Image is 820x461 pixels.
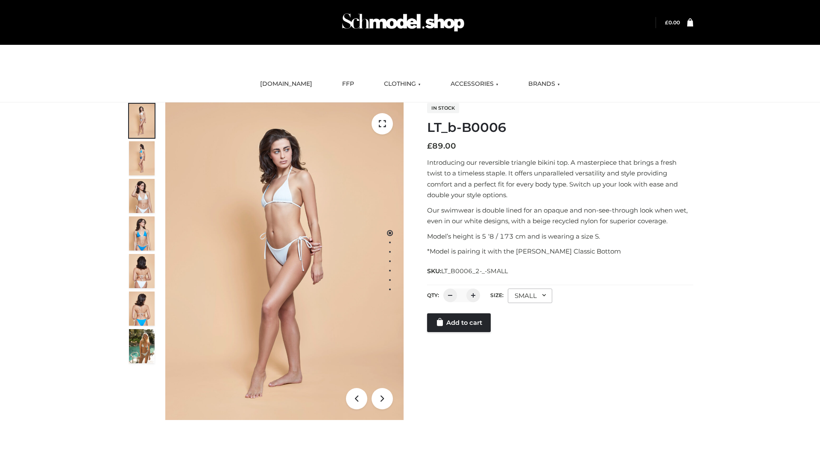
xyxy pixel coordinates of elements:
bdi: 0.00 [665,19,680,26]
img: ArielClassicBikiniTop_CloudNine_AzureSky_OW114ECO_1 [165,102,404,420]
span: SKU: [427,266,509,276]
a: ACCESSORIES [444,75,505,93]
img: ArielClassicBikiniTop_CloudNine_AzureSky_OW114ECO_7-scaled.jpg [129,254,155,288]
bdi: 89.00 [427,141,456,151]
p: Our swimwear is double lined for an opaque and non-see-through look when wet, even in our white d... [427,205,693,227]
img: ArielClassicBikiniTop_CloudNine_AzureSky_OW114ECO_2-scaled.jpg [129,141,155,175]
img: Arieltop_CloudNine_AzureSky2.jpg [129,329,155,363]
a: Add to cart [427,313,491,332]
span: £ [427,141,432,151]
img: ArielClassicBikiniTop_CloudNine_AzureSky_OW114ECO_1-scaled.jpg [129,104,155,138]
img: ArielClassicBikiniTop_CloudNine_AzureSky_OW114ECO_4-scaled.jpg [129,216,155,251]
a: £0.00 [665,19,680,26]
span: In stock [427,103,459,113]
a: FFP [336,75,360,93]
img: ArielClassicBikiniTop_CloudNine_AzureSky_OW114ECO_3-scaled.jpg [129,179,155,213]
a: [DOMAIN_NAME] [254,75,319,93]
p: *Model is pairing it with the [PERSON_NAME] Classic Bottom [427,246,693,257]
label: Size: [490,292,504,298]
h1: LT_b-B0006 [427,120,693,135]
a: BRANDS [522,75,566,93]
label: QTY: [427,292,439,298]
span: LT_B0006_2-_-SMALL [441,267,508,275]
img: Schmodel Admin 964 [339,6,467,39]
span: £ [665,19,668,26]
p: Model’s height is 5 ‘8 / 173 cm and is wearing a size S. [427,231,693,242]
div: SMALL [508,289,552,303]
a: CLOTHING [378,75,427,93]
p: Introducing our reversible triangle bikini top. A masterpiece that brings a fresh twist to a time... [427,157,693,201]
img: ArielClassicBikiniTop_CloudNine_AzureSky_OW114ECO_8-scaled.jpg [129,292,155,326]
